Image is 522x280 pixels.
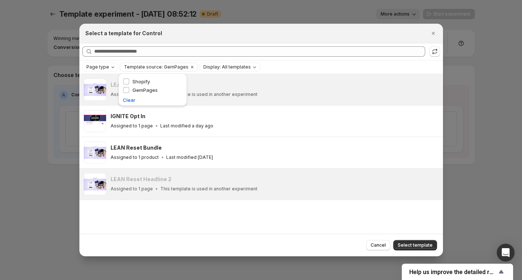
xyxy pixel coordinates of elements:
p: Last modified [DATE] [166,154,213,160]
h3: LEAN Reset Headline 2 [111,176,171,183]
h2: Select a template for Control [85,30,162,37]
button: Close [428,28,439,39]
p: Last modified a day ago [160,123,213,129]
p: Assigned to 1 page [111,123,153,129]
button: Show survey - Help us improve the detailed report for A/B campaigns [409,267,506,276]
h3: IGNITE Opt In [111,113,145,120]
span: Template source: GemPages [124,64,188,70]
button: Page type [83,63,118,71]
div: Open Intercom Messenger [497,244,515,261]
button: Cancel [366,240,390,250]
button: Clear [188,63,196,71]
p: This template is used in another experiment [160,186,257,192]
span: Select template [398,242,433,248]
span: Cancel [371,242,386,248]
span: Help us improve the detailed report for A/B campaigns [409,269,497,276]
p: Assigned to 1 page [111,186,153,192]
p: This template is used in another experiment [160,91,257,97]
button: Clear [123,96,135,104]
span: Display: All templates [203,64,251,70]
span: GemPages [132,87,158,93]
h3: LEAN Reset Bundle [111,144,162,151]
h3: LEAN Reset Headline 3 [111,81,171,89]
p: Assigned to 1 page [111,91,153,97]
button: Display: All templates [200,63,260,71]
span: Page type [86,64,109,70]
button: Template source: GemPages [120,63,188,71]
button: Select template [393,240,437,250]
p: Assigned to 1 product [111,154,159,160]
span: Shopify [132,79,150,84]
